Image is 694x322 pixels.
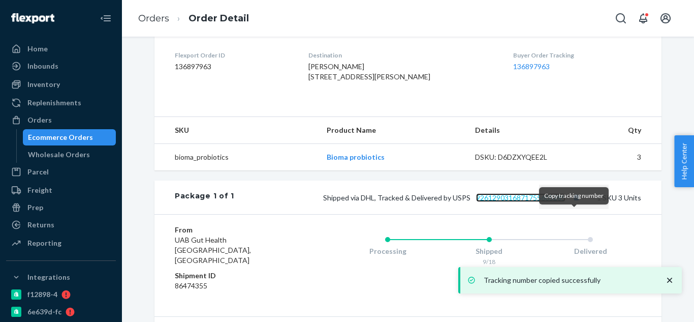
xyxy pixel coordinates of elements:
[27,61,58,71] div: Inbounds
[23,129,116,145] a: Ecommerce Orders
[611,8,631,28] button: Open Search Box
[308,62,430,81] span: [PERSON_NAME] [STREET_ADDRESS][PERSON_NAME]
[6,182,116,198] a: Freight
[513,51,641,60] dt: Buyer Order Tracking
[23,147,116,163] a: Wholesale Orders
[27,185,52,195] div: Freight
[665,275,675,285] svg: close toast
[578,117,661,144] th: Qty
[175,225,296,235] dt: From
[27,202,43,213] div: Prep
[154,144,319,171] td: bioma_probiotics
[27,307,61,317] div: 6e639d-fc
[319,117,466,144] th: Product Name
[96,8,116,28] button: Close Navigation
[27,238,61,248] div: Reporting
[175,62,292,72] dd: 136897963
[27,220,54,230] div: Returns
[544,192,604,199] span: Copy tracking number
[6,112,116,128] a: Orders
[467,117,579,144] th: Details
[138,13,169,24] a: Orders
[475,152,571,162] div: DSKU: D6DZXYQEE2L
[28,150,90,160] div: Wholesale Orders
[476,193,565,202] a: 9261290316871755605285
[6,286,116,303] a: f12898-4
[6,58,116,74] a: Inbounds
[540,246,641,256] div: Delivered
[674,135,694,187] button: Help Center
[6,269,116,285] button: Integrations
[6,164,116,180] a: Parcel
[11,13,54,23] img: Flexport logo
[28,132,93,142] div: Ecommerce Orders
[323,193,583,202] span: Shipped via DHL, Tracked & Delivered by USPS
[234,191,641,204] div: 1 SKU 3 Units
[6,199,116,216] a: Prep
[327,153,385,161] a: Bioma probiotics
[438,257,540,266] div: 9/18
[154,117,319,144] th: SKU
[578,144,661,171] td: 3
[27,115,52,125] div: Orders
[6,76,116,93] a: Inventory
[27,79,60,90] div: Inventory
[175,191,234,204] div: Package 1 of 1
[655,8,676,28] button: Open account menu
[337,246,438,256] div: Processing
[27,167,49,177] div: Parcel
[27,272,70,282] div: Integrations
[484,275,654,285] p: Tracking number copied successfully
[175,281,296,291] dd: 86474355
[308,51,497,60] dt: Destination
[6,217,116,233] a: Returns
[6,304,116,320] a: 6e639d-fc
[175,271,296,281] dt: Shipment ID
[513,62,550,71] a: 136897963
[27,289,57,300] div: f12898-4
[6,41,116,57] a: Home
[633,8,653,28] button: Open notifications
[6,235,116,251] a: Reporting
[27,98,81,108] div: Replenishments
[188,13,249,24] a: Order Detail
[438,246,540,256] div: Shipped
[130,4,257,34] ol: breadcrumbs
[175,51,292,60] dt: Flexport Order ID
[6,95,116,111] a: Replenishments
[175,236,251,265] span: UAB Gut Health [GEOGRAPHIC_DATA], [GEOGRAPHIC_DATA]
[27,44,48,54] div: Home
